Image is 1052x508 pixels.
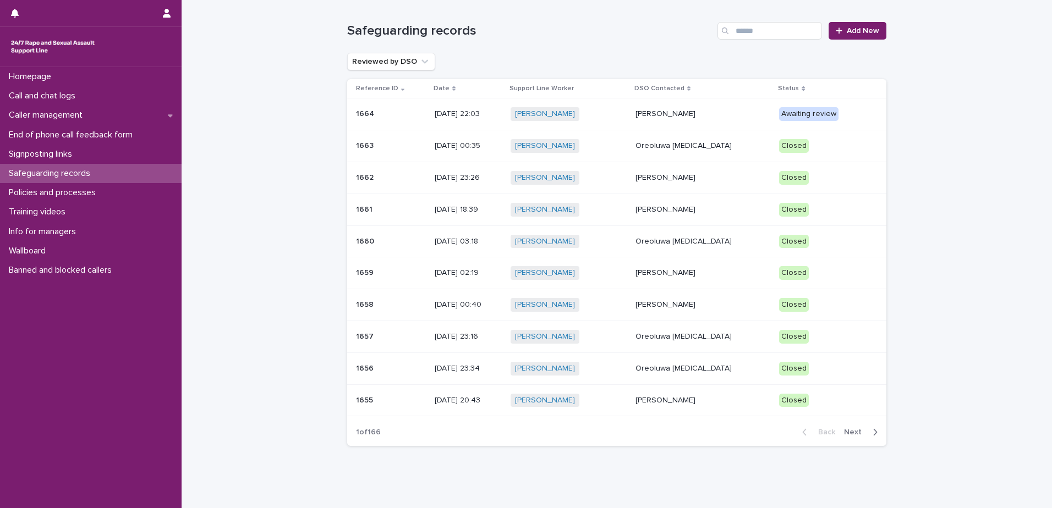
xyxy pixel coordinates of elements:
[356,171,376,183] p: 1662
[435,205,502,214] p: [DATE] 18:39
[779,394,809,407] div: Closed
[4,265,120,275] p: Banned and blocked callers
[515,332,575,341] a: [PERSON_NAME]
[635,396,770,405] p: [PERSON_NAME]
[356,330,376,341] p: 1657
[347,98,886,130] tr: 16641664 [DATE] 22:03[PERSON_NAME] [PERSON_NAME]Awaiting review
[4,227,85,237] p: Info for managers
[435,300,502,310] p: [DATE] 00:40
[515,396,575,405] a: [PERSON_NAME]
[356,298,376,310] p: 1658
[779,203,809,217] div: Closed
[515,109,575,119] a: [PERSON_NAME]
[435,268,502,278] p: [DATE] 02:19
[515,173,575,183] a: [PERSON_NAME]
[812,428,835,436] span: Back
[356,266,376,278] p: 1659
[435,141,502,151] p: [DATE] 00:35
[515,300,575,310] a: [PERSON_NAME]
[778,82,799,95] p: Status
[509,82,574,95] p: Support Line Worker
[779,362,809,376] div: Closed
[356,107,376,119] p: 1664
[347,257,886,289] tr: 16591659 [DATE] 02:19[PERSON_NAME] [PERSON_NAME]Closed
[635,141,770,151] p: Oreoluwa [MEDICAL_DATA]
[779,107,839,121] div: Awaiting review
[347,130,886,162] tr: 16631663 [DATE] 00:35[PERSON_NAME] Oreoluwa [MEDICAL_DATA]Closed
[4,149,81,159] p: Signposting links
[347,23,713,39] h1: Safeguarding records
[347,419,390,446] p: 1 of 166
[635,364,770,373] p: Oreoluwa [MEDICAL_DATA]
[4,168,99,179] p: Safeguarding records
[347,384,886,416] tr: 16551655 [DATE] 20:43[PERSON_NAME] [PERSON_NAME]Closed
[779,266,809,280] div: Closed
[4,91,84,101] p: Call and chat logs
[435,332,502,341] p: [DATE] 23:16
[9,36,97,58] img: rhQMoQhaT3yELyF149Cw
[635,173,770,183] p: [PERSON_NAME]
[634,82,684,95] p: DSO Contacted
[435,396,502,405] p: [DATE] 20:43
[4,246,54,256] p: Wallboard
[356,139,376,151] p: 1663
[635,300,770,310] p: [PERSON_NAME]
[515,364,575,373] a: [PERSON_NAME]
[779,139,809,153] div: Closed
[4,187,105,198] p: Policies and processes
[347,352,886,384] tr: 16561656 [DATE] 23:34[PERSON_NAME] Oreoluwa [MEDICAL_DATA]Closed
[356,82,398,95] p: Reference ID
[844,428,868,436] span: Next
[829,22,886,40] a: Add New
[4,71,60,82] p: Homepage
[635,332,770,341] p: Oreoluwa [MEDICAL_DATA]
[717,22,822,40] input: Search
[779,298,809,312] div: Closed
[793,427,840,437] button: Back
[347,289,886,321] tr: 16581658 [DATE] 00:40[PERSON_NAME] [PERSON_NAME]Closed
[347,321,886,352] tr: 16571657 [DATE] 23:16[PERSON_NAME] Oreoluwa [MEDICAL_DATA]Closed
[347,162,886,194] tr: 16621662 [DATE] 23:26[PERSON_NAME] [PERSON_NAME]Closed
[4,207,74,217] p: Training videos
[435,364,502,373] p: [DATE] 23:34
[4,130,141,140] p: End of phone call feedback form
[847,27,879,35] span: Add New
[779,330,809,344] div: Closed
[434,82,450,95] p: Date
[635,109,770,119] p: [PERSON_NAME]
[356,203,375,214] p: 1661
[779,235,809,249] div: Closed
[435,173,502,183] p: [DATE] 23:26
[840,427,886,437] button: Next
[356,235,376,246] p: 1660
[635,268,770,278] p: [PERSON_NAME]
[347,225,886,257] tr: 16601660 [DATE] 03:18[PERSON_NAME] Oreoluwa [MEDICAL_DATA]Closed
[356,394,375,405] p: 1655
[356,362,376,373] p: 1656
[635,237,770,246] p: Oreoluwa [MEDICAL_DATA]
[435,109,502,119] p: [DATE] 22:03
[779,171,809,185] div: Closed
[515,268,575,278] a: [PERSON_NAME]
[347,194,886,225] tr: 16611661 [DATE] 18:39[PERSON_NAME] [PERSON_NAME]Closed
[4,110,91,120] p: Caller management
[515,237,575,246] a: [PERSON_NAME]
[635,205,770,214] p: [PERSON_NAME]
[515,141,575,151] a: [PERSON_NAME]
[515,205,575,214] a: [PERSON_NAME]
[347,53,435,70] button: Reviewed by DSO
[435,237,502,246] p: [DATE] 03:18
